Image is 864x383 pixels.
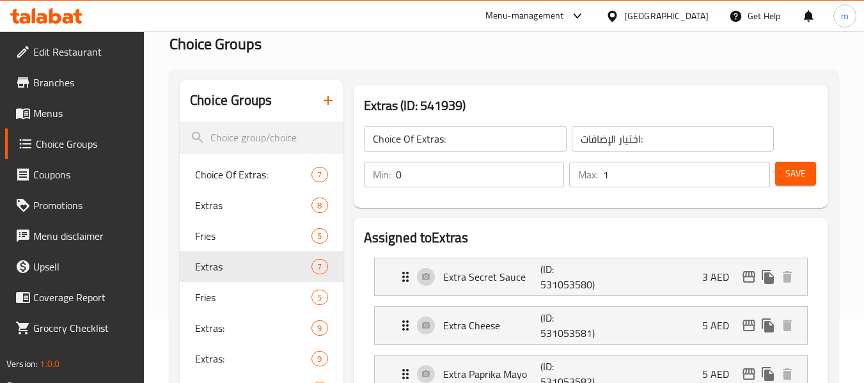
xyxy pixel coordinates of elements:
span: Extras [195,259,311,274]
span: 8 [312,199,327,212]
a: Choice Groups [5,129,145,159]
p: 3 AED [702,269,739,285]
span: 5 [312,230,327,242]
span: Coverage Report [33,290,134,305]
span: Grocery Checklist [33,320,134,336]
button: edit [739,267,758,286]
p: Extra Secret Sauce [443,269,541,285]
div: Choice Of Extras:7 [180,159,343,190]
span: 1.0.0 [40,356,59,372]
div: Fries5 [180,282,343,313]
button: duplicate [758,316,778,335]
a: Branches [5,67,145,98]
span: Upsell [33,259,134,274]
span: Extras: [195,320,311,336]
span: Coupons [33,167,134,182]
input: search [180,121,343,154]
span: Extras: [195,351,311,366]
button: duplicate [758,267,778,286]
div: Expand [375,307,807,344]
button: Save [775,162,816,185]
li: Expand [364,253,818,301]
div: Choices [311,198,327,213]
span: Menu disclaimer [33,228,134,244]
a: Menus [5,98,145,129]
span: Branches [33,75,134,90]
p: Extra Paprika Mayo [443,366,541,382]
span: Fries [195,290,311,305]
a: Coupons [5,159,145,190]
span: Fries [195,228,311,244]
span: 5 [312,292,327,304]
div: Choices [311,167,327,182]
a: Promotions [5,190,145,221]
span: Version: [6,356,38,372]
button: delete [778,267,797,286]
div: Fries5 [180,221,343,251]
a: Upsell [5,251,145,282]
a: Menu disclaimer [5,221,145,251]
button: delete [778,316,797,335]
p: Max: [578,167,598,182]
p: Min: [373,167,391,182]
span: 9 [312,353,327,365]
span: Promotions [33,198,134,213]
a: Edit Restaurant [5,36,145,67]
span: Save [785,166,806,182]
span: Choice Groups [169,29,262,58]
h2: Choice Groups [190,91,272,110]
p: (ID: 531053580) [540,262,606,292]
div: Choices [311,259,327,274]
span: Extras [195,198,311,213]
span: Choice Of Extras: [195,167,311,182]
div: Choices [311,320,327,336]
div: Extras:9 [180,343,343,374]
li: Expand [364,301,818,350]
p: Extra Cheese [443,318,541,333]
a: Coverage Report [5,282,145,313]
p: 5 AED [702,318,739,333]
button: edit [739,316,758,335]
h3: Extras (ID: 541939) [364,95,818,116]
div: Extras8 [180,190,343,221]
div: [GEOGRAPHIC_DATA] [624,9,709,23]
p: 5 AED [702,366,739,382]
div: Menu-management [485,8,564,24]
div: Extras7 [180,251,343,282]
div: Expand [375,258,807,295]
span: Edit Restaurant [33,44,134,59]
a: Grocery Checklist [5,313,145,343]
div: Extras:9 [180,313,343,343]
span: 7 [312,169,327,181]
span: 7 [312,261,327,273]
div: Choices [311,290,327,305]
span: 9 [312,322,327,334]
span: m [841,9,849,23]
h2: Assigned to Extras [364,228,818,247]
p: (ID: 531053581) [540,310,606,341]
span: Menus [33,106,134,121]
span: Choice Groups [36,136,134,152]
